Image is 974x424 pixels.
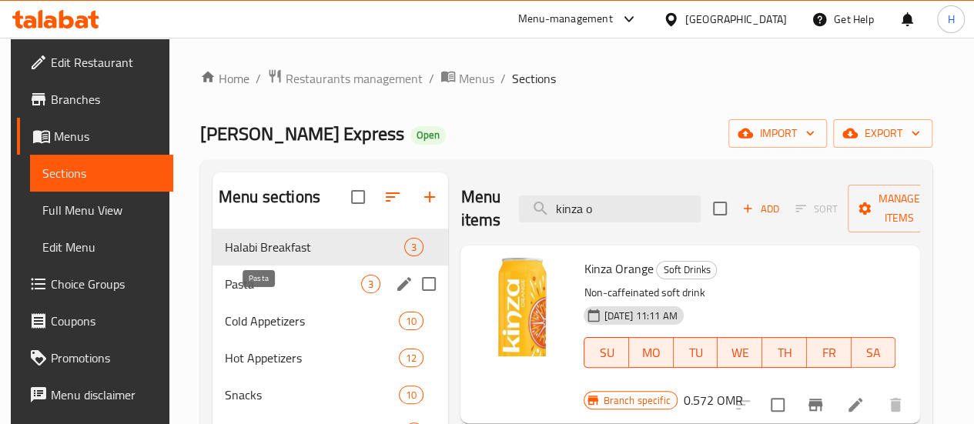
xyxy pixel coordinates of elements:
a: Sections [30,155,173,192]
span: Menu disclaimer [51,386,161,404]
div: Pasta3edit [213,265,448,302]
div: Halabi Breakfast3 [213,229,448,265]
span: Open [410,129,446,142]
button: edit [393,272,416,295]
li: / [500,69,506,88]
div: Hot Appetizers12 [213,339,448,376]
span: Soft Drinks [657,261,716,279]
nav: breadcrumb [200,68,932,88]
span: 12 [400,351,423,366]
a: Menu disclaimer [17,376,173,413]
span: 10 [400,314,423,329]
button: SU [584,337,629,368]
p: Non-caffeinated soft drink [584,283,895,302]
span: Select to update [761,389,794,421]
span: Menus [459,69,494,88]
button: delete [877,386,914,423]
a: Edit Menu [30,229,173,265]
span: WE [724,342,756,364]
a: Promotions [17,339,173,376]
button: FR [807,337,852,368]
span: Pasta [225,275,361,293]
div: Cold Appetizers10 [213,302,448,339]
span: Branches [51,90,161,109]
a: Full Menu View [30,192,173,229]
div: items [404,238,423,256]
span: Sections [512,69,556,88]
span: Sort sections [374,179,411,215]
span: export [845,124,920,143]
h2: Menu sections [219,185,320,209]
h2: Menu items [460,185,500,232]
span: SA [858,342,890,364]
a: Home [200,69,249,88]
span: Hot Appetizers [225,349,399,367]
a: Coupons [17,302,173,339]
span: Select section [704,192,736,225]
div: Snacks10 [213,376,448,413]
a: Edit Restaurant [17,44,173,81]
span: import [741,124,815,143]
span: Edit Restaurant [51,53,161,72]
span: FR [813,342,845,364]
span: 3 [405,240,423,255]
span: TU [680,342,712,364]
span: H [947,11,954,28]
span: Menus [54,127,161,145]
button: Manage items [848,185,951,232]
span: Select section first [785,197,848,221]
button: TU [674,337,718,368]
button: WE [718,337,762,368]
li: / [429,69,434,88]
a: Menus [440,68,494,88]
span: Promotions [51,349,161,367]
div: Open [410,126,446,145]
img: Kinza Orange [473,258,571,356]
span: MO [635,342,668,364]
a: Restaurants management [267,68,423,88]
button: Add [736,197,785,221]
li: / [256,69,261,88]
span: Select all sections [342,181,374,213]
span: 10 [400,388,423,402]
div: Soft Drinks [656,261,717,279]
span: Manage items [860,189,939,228]
button: Branch-specific-item [797,386,834,423]
div: items [399,386,423,404]
button: import [728,119,827,148]
span: TH [768,342,801,364]
button: MO [629,337,674,368]
span: [PERSON_NAME] Express [200,116,404,151]
div: [GEOGRAPHIC_DATA] [685,11,787,28]
span: [DATE] 11:11 AM [597,309,683,323]
span: 3 [362,277,380,292]
a: Menus [17,118,173,155]
button: Add section [411,179,448,215]
span: Coupons [51,312,161,330]
div: Menu-management [518,10,613,28]
button: export [833,119,932,148]
div: items [399,349,423,367]
span: Snacks [225,386,399,404]
span: Kinza Orange [584,257,653,280]
span: Branch specific [597,393,676,408]
button: TH [762,337,807,368]
h6: 0.572 OMR [684,389,743,411]
span: Choice Groups [51,275,161,293]
span: Edit Menu [42,238,161,256]
span: Restaurants management [286,69,423,88]
span: Full Menu View [42,201,161,219]
span: Add [740,200,782,218]
a: Choice Groups [17,265,173,302]
span: Add item [736,197,785,221]
span: Halabi Breakfast [225,238,404,256]
button: SA [852,337,896,368]
span: SU [591,342,623,364]
input: search [519,195,701,222]
span: Cold Appetizers [225,312,399,330]
span: Sections [42,164,161,182]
